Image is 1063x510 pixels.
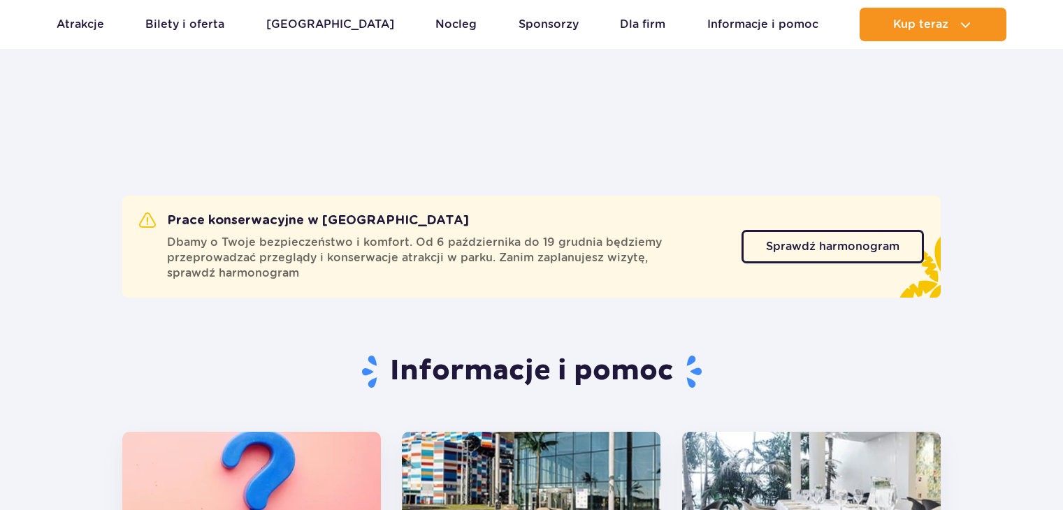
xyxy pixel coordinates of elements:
a: Atrakcje [57,8,104,41]
button: Kup teraz [860,8,1006,41]
h2: Prace konserwacyjne w [GEOGRAPHIC_DATA] [139,212,469,229]
a: Sprawdź harmonogram [742,230,924,263]
span: Dbamy o Twoje bezpieczeństwo i komfort. Od 6 października do 19 grudnia będziemy przeprowadzać pr... [167,235,725,281]
a: Bilety i oferta [145,8,224,41]
a: Nocleg [435,8,477,41]
a: Informacje i pomoc [707,8,818,41]
span: Sprawdź harmonogram [766,241,899,252]
span: Kup teraz [893,18,948,31]
a: [GEOGRAPHIC_DATA] [266,8,394,41]
a: Sponsorzy [519,8,579,41]
h1: Informacje i pomoc [122,354,941,390]
a: Dla firm [620,8,665,41]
